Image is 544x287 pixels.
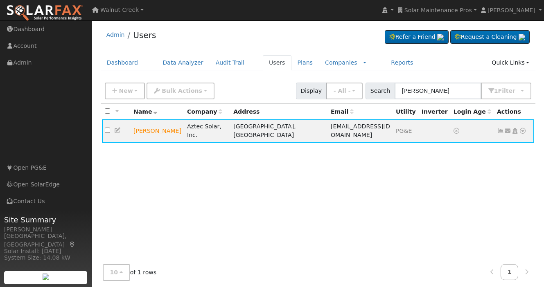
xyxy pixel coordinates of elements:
[4,247,88,256] div: Solar Install: [DATE]
[450,30,530,44] a: Request a Cleaning
[105,83,145,99] button: New
[519,127,526,135] a: Other actions
[187,108,222,115] span: Company name
[162,87,202,94] span: Bulk Actions
[233,108,325,116] div: Address
[331,108,354,115] span: Email
[114,127,122,134] a: Edit User
[4,253,88,262] div: System Size: 14.08 kW
[504,127,512,135] a: j_noceto@yahoo.com
[326,83,363,99] button: - All -
[325,59,357,66] a: Companies
[291,55,319,70] a: Plans
[133,108,158,115] span: Name
[147,83,214,99] button: Bulk Actions
[4,232,88,249] div: [GEOGRAPHIC_DATA], [GEOGRAPHIC_DATA]
[501,264,519,280] a: 1
[100,7,139,13] span: Walnut Creek
[366,83,395,99] span: Search
[184,119,230,143] td: Aztec Solar, Inc.
[454,108,491,115] span: Days since last login
[101,55,144,70] a: Dashboard
[119,87,133,94] span: New
[385,30,449,44] a: Refer a Friend
[498,87,519,94] span: Filter
[488,7,535,13] span: [PERSON_NAME]
[110,269,118,276] span: 10
[396,108,416,116] div: Utility
[6,4,83,22] img: SolarFax
[396,128,412,134] span: CSV
[395,83,481,99] input: Search
[230,119,328,143] td: [GEOGRAPHIC_DATA], [GEOGRAPHIC_DATA]
[422,108,448,116] div: Inverter
[385,55,419,70] a: Reports
[156,55,210,70] a: Data Analyzer
[331,123,390,138] span: [EMAIL_ADDRESS][DOMAIN_NAME]
[69,241,76,248] a: Map
[454,128,461,134] a: No login access
[511,128,519,134] a: Login As
[437,34,444,40] img: retrieve
[4,225,88,234] div: [PERSON_NAME]
[103,264,157,281] span: of 1 rows
[210,55,251,70] a: Audit Trail
[103,264,130,281] button: 10
[481,83,532,99] button: 1Filter
[497,108,531,116] div: Actions
[519,34,525,40] img: retrieve
[485,55,535,70] a: Quick Links
[263,55,291,70] a: Users
[4,214,88,225] span: Site Summary
[497,128,504,134] a: Show Graph
[131,119,184,143] td: Lead
[296,83,327,99] span: Display
[133,30,156,40] a: Users
[404,7,472,13] span: Solar Maintenance Pros
[43,274,49,280] img: retrieve
[106,31,125,38] a: Admin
